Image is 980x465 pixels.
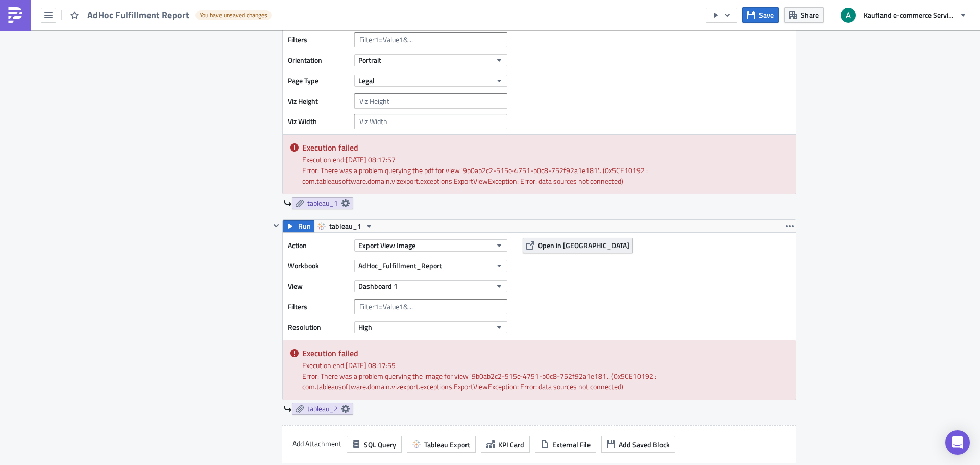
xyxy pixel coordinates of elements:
button: Run [283,220,314,232]
button: Legal [354,75,507,87]
button: Dashboard 1 [354,280,507,292]
div: Open Intercom Messenger [945,430,970,455]
label: Filters [288,299,349,314]
a: tableau_1 [292,197,353,209]
span: AdHoc Fulfillment Report [87,9,190,21]
label: Orientation [288,53,349,68]
button: Tableau Export [407,436,476,453]
button: Save [742,7,779,23]
button: Export View Image [354,239,507,252]
button: Share [784,7,824,23]
img: tableau_2 [4,4,44,12]
button: External File [535,436,596,453]
button: tableau_1 [314,220,377,232]
label: Action [288,238,349,253]
div: Execution end: [DATE] 08:17:57 [302,154,788,165]
button: SQL Query [347,436,402,453]
label: Viz Height [288,93,349,109]
a: tableau_2 [292,403,353,415]
button: Portrait [354,54,507,66]
img: PushMetrics [7,7,23,23]
span: Portrait [358,55,381,65]
span: Legal [358,75,375,86]
span: Export View Image [358,240,415,251]
span: External File [552,439,591,450]
span: High [358,322,372,332]
span: AdHoc_Fulfillment_Report [358,260,442,271]
span: SQL Query [364,439,396,450]
input: Viz Height [354,93,507,109]
label: Page Type [288,73,349,88]
div: Error: There was a problem querying the image for view '9b0ab2c2-515c-4751-b0c8-752f92a1e181'.. (... [302,371,788,392]
label: Filters [288,32,349,47]
span: You have unsaved changes [200,11,267,19]
h5: Execution failed [302,143,788,152]
button: Kaufland e-commerce Services GmbH & Co. KG [835,4,972,27]
span: tableau_1 [329,220,361,232]
div: Execution end: [DATE] 08:17:55 [302,360,788,371]
input: Filter1=Value1&... [354,32,507,47]
label: Viz Width [288,114,349,129]
button: High [354,321,507,333]
label: View [288,279,349,294]
button: Open in [GEOGRAPHIC_DATA] [523,238,633,253]
span: Save [759,10,774,20]
span: tableau_2 [307,404,338,413]
button: Hide content [270,219,282,232]
label: Resolution [288,320,349,335]
img: Avatar [840,7,857,24]
button: Add Saved Block [601,436,675,453]
span: Add Saved Block [619,439,670,450]
label: Workbook [288,258,349,274]
span: Kaufland e-commerce Services GmbH & Co. KG [864,10,955,20]
input: Filter1=Value1&... [354,299,507,314]
span: Tableau Export [424,439,470,450]
span: tableau_1 [307,199,338,208]
span: Share [801,10,819,20]
input: Viz Width [354,114,507,129]
span: Open in [GEOGRAPHIC_DATA] [538,240,629,251]
span: Run [298,220,311,232]
button: KPI Card [481,436,530,453]
span: KPI Card [498,439,524,450]
h5: Execution failed [302,349,788,357]
body: Rich Text Area. Press ALT-0 for help. [4,4,487,12]
div: Error: There was a problem querying the pdf for view '9b0ab2c2-515c-4751-b0c8-752f92a1e181'.. (0x... [302,165,788,186]
span: Dashboard 1 [358,281,398,291]
button: AdHoc_Fulfillment_Report [354,260,507,272]
label: Add Attachment [292,436,341,451]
